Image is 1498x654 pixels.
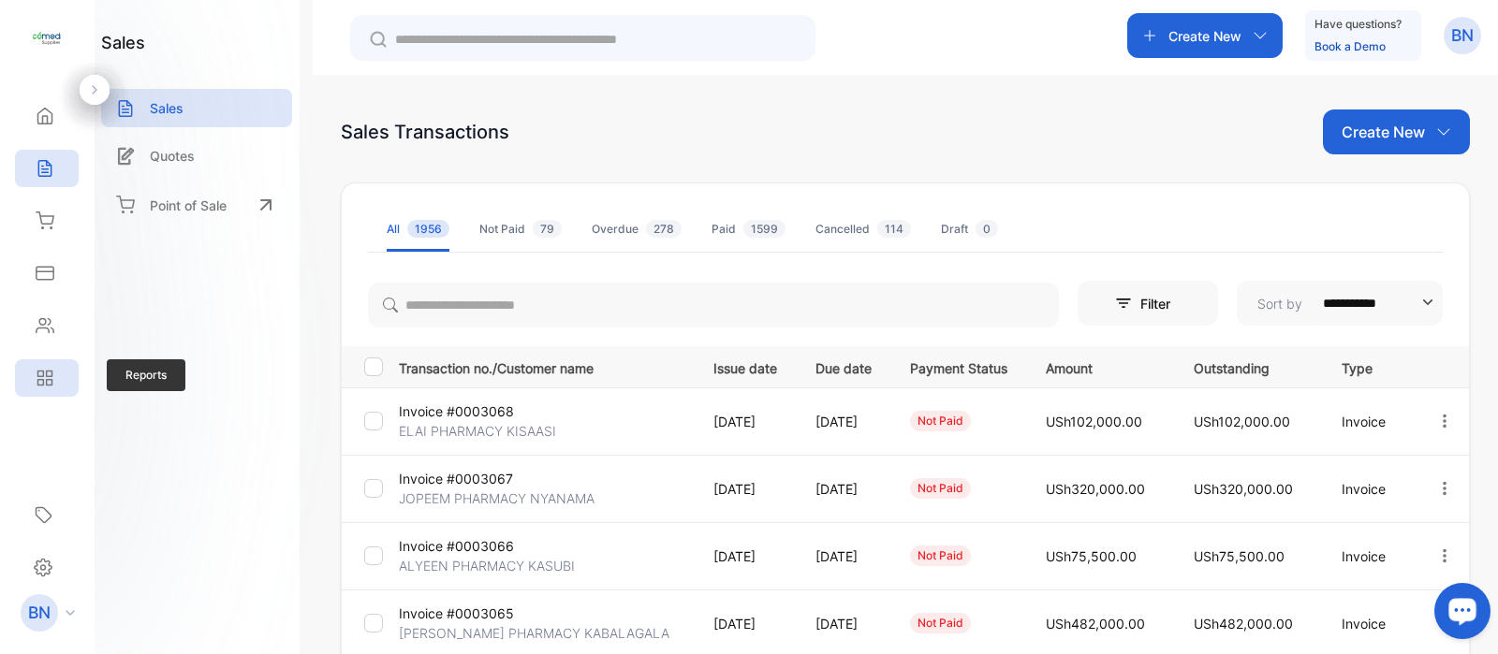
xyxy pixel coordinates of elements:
a: Book a Demo [1314,39,1386,53]
button: Create New [1323,109,1470,154]
p: [DATE] [815,479,872,499]
span: USh320,000.00 [1046,481,1145,497]
div: not paid [910,545,971,566]
div: not paid [910,478,971,499]
p: Amount [1046,355,1155,378]
p: Invoice [1342,546,1397,566]
p: Invoice [1342,614,1397,633]
span: USh320,000.00 [1194,481,1293,497]
p: Invoice #0003065 [399,603,514,623]
p: [DATE] [713,412,777,431]
span: 79 [533,220,562,238]
p: Point of Sale [150,196,227,215]
p: Create New [1342,121,1425,143]
div: Overdue [592,221,682,238]
span: 1599 [743,220,786,238]
div: not paid [910,613,971,633]
button: Sort by [1237,281,1443,326]
p: ALYEEN PHARMACY KASUBI [399,556,575,575]
button: Create New [1127,13,1283,58]
span: USh482,000.00 [1046,616,1145,632]
p: Invoice #0003068 [399,401,514,421]
div: All [387,221,449,238]
p: BN [1451,23,1474,48]
p: Invoice [1342,479,1397,499]
span: 1956 [407,220,449,238]
a: Quotes [101,137,292,175]
span: USh75,500.00 [1046,548,1137,564]
div: Draft [941,221,998,238]
div: not paid [910,411,971,431]
p: Issue date [713,355,777,378]
p: [DATE] [815,546,872,566]
span: USh482,000.00 [1194,616,1293,632]
p: [DATE] [815,412,872,431]
button: BN [1444,13,1481,58]
div: Paid [712,221,786,238]
img: logo [33,24,61,52]
p: [DATE] [815,614,872,633]
p: [DATE] [713,614,777,633]
p: Create New [1168,26,1241,46]
p: [DATE] [713,546,777,566]
p: Quotes [150,146,195,166]
p: Transaction no./Customer name [399,355,690,378]
div: Not Paid [479,221,562,238]
p: Invoice #0003066 [399,536,514,556]
p: BN [28,601,51,625]
p: Sales [150,98,184,118]
span: 114 [877,220,911,238]
p: [PERSON_NAME] PHARMACY KABALAGALA [399,623,669,643]
span: USh102,000.00 [1046,414,1142,429]
p: Due date [815,355,872,378]
a: Point of Sale [101,184,292,225]
p: Payment Status [910,355,1007,378]
p: JOPEEM PHARMACY NYANAMA [399,488,595,508]
iframe: LiveChat chat widget [1419,575,1498,654]
p: [DATE] [713,479,777,499]
p: Invoice #0003067 [399,469,513,488]
span: USh102,000.00 [1194,414,1290,429]
p: Invoice [1342,412,1397,431]
span: 0 [976,220,998,238]
h1: sales [101,30,145,55]
p: Outstanding [1194,355,1303,378]
a: Sales [101,89,292,127]
span: 278 [646,220,682,238]
p: Have questions? [1314,15,1402,34]
div: Sales Transactions [341,118,509,146]
p: Type [1342,355,1397,378]
span: Reports [107,359,185,391]
span: USh75,500.00 [1194,548,1285,564]
p: ELAI PHARMACY KISAASI [399,421,556,441]
div: Cancelled [815,221,911,238]
p: Sort by [1257,294,1302,313]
